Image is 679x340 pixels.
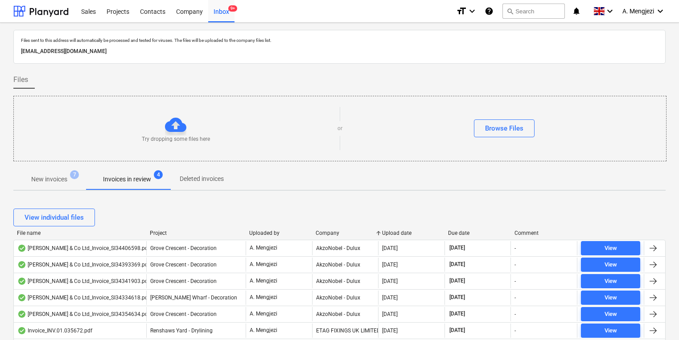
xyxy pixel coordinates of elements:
i: Knowledge base [485,6,494,16]
span: search [506,8,514,15]
p: Try dropping some files here [142,135,210,143]
div: OCR finished [17,327,26,334]
div: OCR finished [17,245,26,252]
span: Montgomery's Wharf - Decoration [150,295,237,301]
p: A. Mengjezi [250,244,277,252]
div: - [514,295,516,301]
button: View [581,324,640,338]
p: Files sent to this address will automatically be processed and tested for viruses. The files will... [21,37,658,43]
div: AkzoNobel - Dulux [312,307,379,321]
div: Due date [448,230,507,236]
div: [DATE] [382,311,398,317]
button: View [581,241,640,255]
span: [DATE] [449,327,466,334]
div: AkzoNobel - Dulux [312,258,379,272]
iframe: Chat Widget [634,297,679,340]
div: ETAG FIXINGS UK LIMITED [312,324,379,338]
div: Uploaded by [249,230,309,236]
i: keyboard_arrow_down [655,6,666,16]
div: View [605,276,617,287]
button: Search [502,4,565,19]
div: AkzoNobel - Dulux [312,291,379,305]
span: [DATE] [449,244,466,252]
span: [DATE] [449,261,466,268]
span: A. Mengjezi [622,8,654,15]
p: A. Mengjezi [250,277,277,285]
div: - [514,278,516,284]
div: AkzoNobel - Dulux [312,274,379,288]
i: keyboard_arrow_down [467,6,477,16]
p: A. Mengjezi [250,327,277,334]
div: Invoice_INV.01.035672.pdf [17,327,92,334]
div: AkzoNobel - Dulux [312,241,379,255]
div: - [514,328,516,334]
span: 9+ [228,5,237,12]
div: View [605,293,617,303]
span: Grove Crescent - Decoration [150,311,217,317]
span: Grove Crescent - Decoration [150,278,217,284]
div: OCR finished [17,261,26,268]
div: [PERSON_NAME] & Co Ltd_Invoice_SI34334618.pdf [17,294,150,301]
i: format_size [456,6,467,16]
i: keyboard_arrow_down [605,6,615,16]
button: View [581,291,640,305]
button: View individual files [13,209,95,226]
p: [EMAIL_ADDRESS][DOMAIN_NAME] [21,47,658,56]
span: Grove Crescent - Decoration [150,262,217,268]
div: Try dropping some files hereorBrowse Files [13,96,667,161]
div: [DATE] [382,278,398,284]
p: A. Mengjezi [250,294,277,301]
div: [DATE] [382,295,398,301]
div: Comment [514,230,574,236]
span: Renshaws Yard - Drylining [150,328,213,334]
p: or [337,125,342,132]
div: [DATE] [382,245,398,251]
div: OCR finished [17,294,26,301]
button: View [581,274,640,288]
p: Deleted invoices [180,174,224,184]
span: [DATE] [449,310,466,318]
span: Files [13,74,28,85]
span: 4 [154,170,163,179]
p: Invoices in review [103,175,151,184]
div: [DATE] [382,262,398,268]
div: OCR finished [17,278,26,285]
div: [PERSON_NAME] & Co Ltd_Invoice_SI34406598.pdf [17,245,150,252]
div: Upload date [382,230,441,236]
i: notifications [572,6,581,16]
button: View [581,258,640,272]
div: Browse Files [485,123,523,134]
span: [DATE] [449,294,466,301]
div: View [605,326,617,336]
div: OCR finished [17,311,26,318]
div: - [514,262,516,268]
p: A. Mengjezi [250,261,277,268]
button: Browse Files [474,119,535,137]
div: File name [17,230,143,236]
div: View [605,260,617,270]
p: New invoices [31,175,67,184]
button: View [581,307,640,321]
div: [PERSON_NAME] & Co Ltd_Invoice_SI34393369.pdf [17,261,150,268]
div: Project [150,230,242,236]
div: - [514,245,516,251]
span: Grove Crescent - Decoration [150,245,217,251]
p: A. Mengjezi [250,310,277,318]
div: View [605,309,617,320]
span: 7 [70,170,79,179]
div: [PERSON_NAME] & Co Ltd_Invoice_SI34341903.pdf [17,278,150,285]
span: [DATE] [449,277,466,285]
div: View [605,243,617,254]
div: [DATE] [382,328,398,334]
div: View individual files [25,212,84,223]
div: [PERSON_NAME] & Co Ltd_Invoice_SI34354634.pdf [17,311,150,318]
div: - [514,311,516,317]
div: Company [316,230,375,236]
